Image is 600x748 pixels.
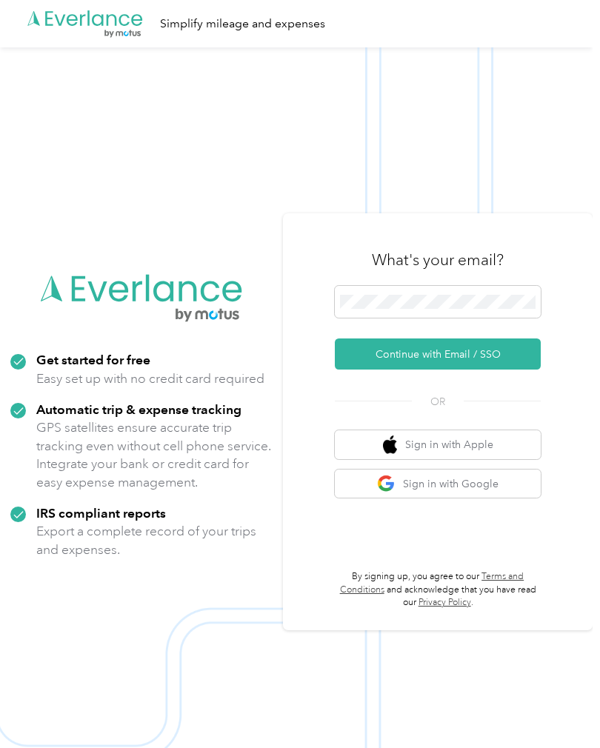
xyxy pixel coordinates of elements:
p: Export a complete record of your trips and expenses. [36,522,273,558]
div: Simplify mileage and expenses [160,15,325,33]
h3: What's your email? [372,250,504,270]
a: Privacy Policy [419,597,471,608]
strong: Automatic trip & expense tracking [36,401,241,417]
img: google logo [377,475,396,493]
strong: Get started for free [36,352,150,367]
span: OR [412,394,464,410]
a: Terms and Conditions [340,571,524,595]
p: Easy set up with no credit card required [36,370,264,388]
p: By signing up, you agree to our and acknowledge that you have read our . [335,570,541,610]
p: GPS satellites ensure accurate trip tracking even without cell phone service. Integrate your bank... [36,418,273,491]
img: apple logo [383,435,398,454]
button: apple logoSign in with Apple [335,430,541,459]
strong: IRS compliant reports [36,505,166,521]
button: google logoSign in with Google [335,470,541,498]
button: Continue with Email / SSO [335,338,541,370]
